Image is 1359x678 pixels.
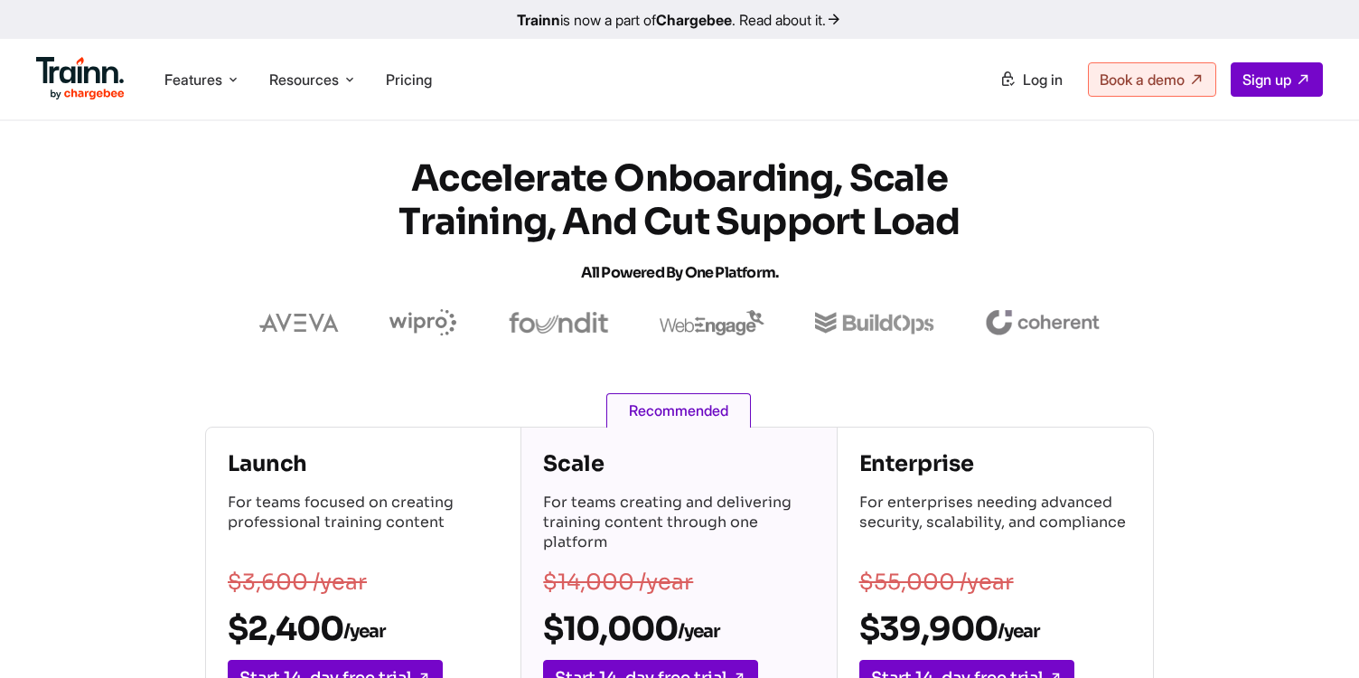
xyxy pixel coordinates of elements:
[543,608,814,649] h2: $10,000
[269,70,339,89] span: Resources
[1269,591,1359,678] div: Widget de chat
[581,263,779,282] span: All Powered by One Platform.
[1231,62,1323,97] a: Sign up
[543,449,814,478] h4: Scale
[606,393,751,428] span: Recommended
[678,620,719,643] sub: /year
[1088,62,1216,97] a: Book a demo
[998,620,1039,643] sub: /year
[859,608,1131,649] h2: $39,900
[543,493,814,556] p: For teams creating and delivering training content through one platform
[1023,71,1063,89] span: Log in
[517,11,560,29] b: Trainn
[543,569,693,596] s: $14,000 /year
[228,493,499,556] p: For teams focused on creating professional training content
[660,310,764,335] img: webengage logo
[1269,591,1359,678] iframe: Chat Widget
[815,312,933,334] img: buildops logo
[656,11,732,29] b: Chargebee
[343,620,385,643] sub: /year
[389,309,457,336] img: wipro logo
[989,63,1073,96] a: Log in
[228,608,499,649] h2: $2,400
[228,449,499,478] h4: Launch
[859,449,1131,478] h4: Enterprise
[985,310,1100,335] img: coherent logo
[354,157,1005,295] h1: Accelerate Onboarding, Scale Training, and Cut Support Load
[859,493,1131,556] p: For enterprises needing advanced security, scalability, and compliance
[228,569,367,596] s: $3,600 /year
[386,71,432,89] a: Pricing
[508,312,609,334] img: foundit logo
[859,569,1014,596] s: $55,000 /year
[259,314,339,332] img: aveva logo
[1100,71,1185,89] span: Book a demo
[1242,71,1291,89] span: Sign up
[36,57,125,100] img: Trainn Logo
[164,70,222,89] span: Features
